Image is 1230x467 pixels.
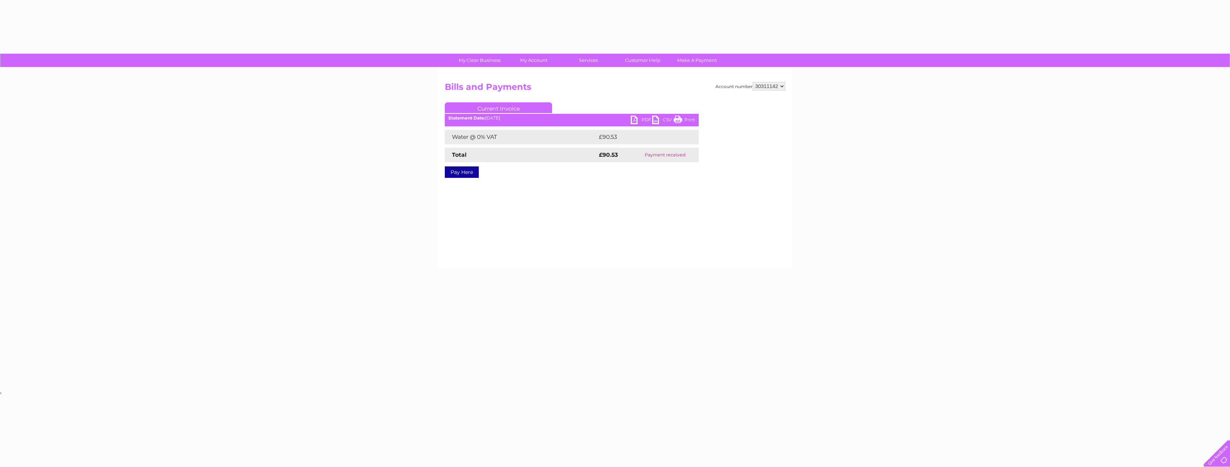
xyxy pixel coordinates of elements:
[613,54,672,67] a: Customer Help
[599,151,618,158] strong: £90.53
[668,54,727,67] a: Make A Payment
[445,130,597,144] td: Water @ 0% VAT
[674,116,695,126] a: Print
[597,130,684,144] td: £90.53
[652,116,674,126] a: CSV
[631,148,699,162] td: Payment received
[445,82,785,96] h2: Bills and Payments
[448,115,485,121] b: Statement Date:
[445,102,552,113] a: Current Invoice
[445,116,699,121] div: [DATE]
[559,54,618,67] a: Services
[505,54,564,67] a: My Account
[715,82,785,91] div: Account number
[445,166,479,178] a: Pay Here
[631,116,652,126] a: PDF
[450,54,509,67] a: My Clear Business
[452,151,467,158] strong: Total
